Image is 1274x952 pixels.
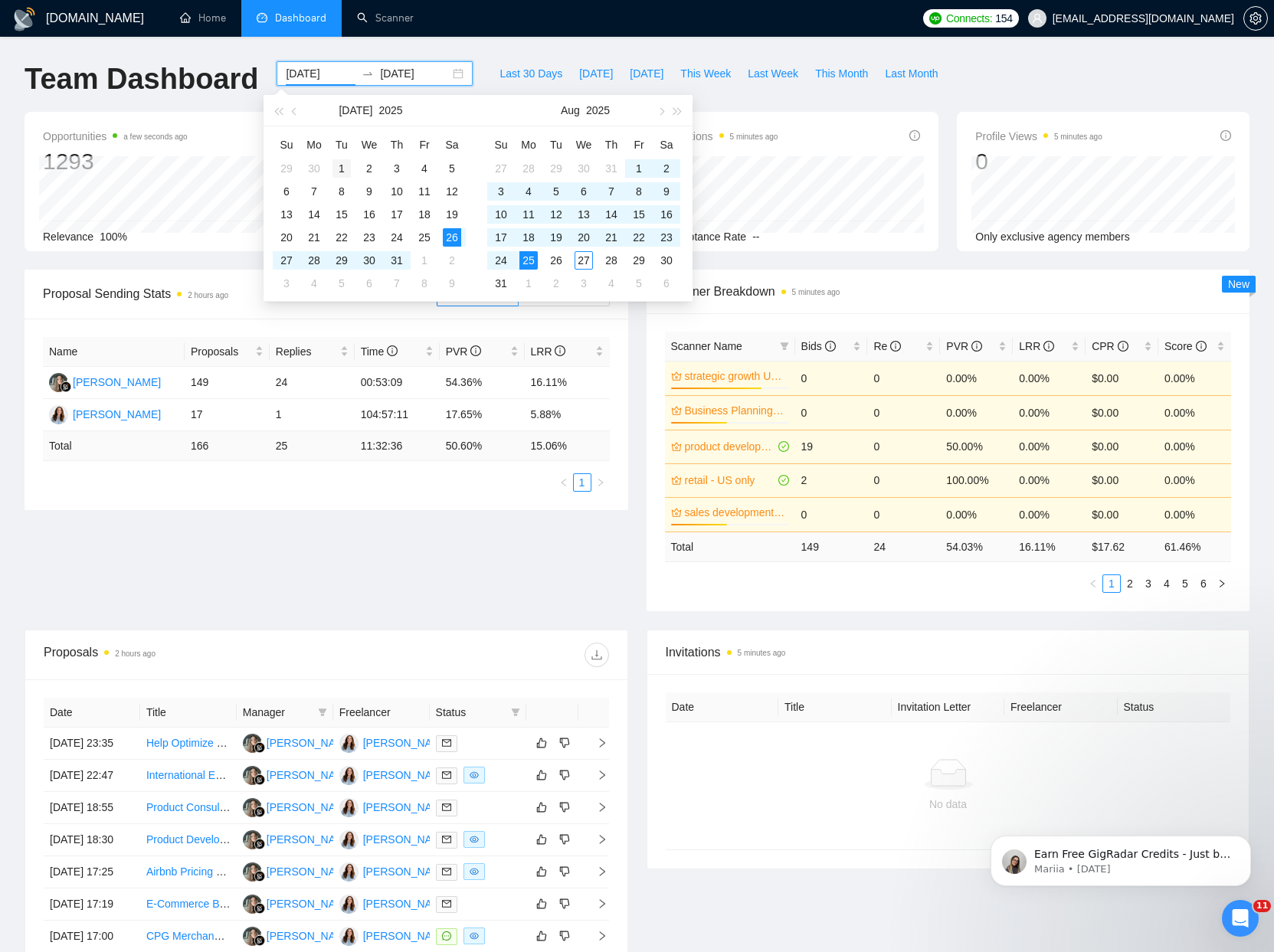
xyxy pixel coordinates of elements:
[492,159,510,178] div: 27
[929,12,942,25] img: upwork-logo.png
[559,898,570,910] span: dislike
[332,182,351,201] div: 8
[243,766,262,785] img: LK
[355,132,383,157] th: We
[519,205,538,224] div: 11
[1140,575,1157,592] a: 3
[487,226,515,249] td: 2025-08-17
[383,157,411,180] td: 2025-07-03
[807,61,876,86] button: This Month
[442,931,451,941] span: message
[442,835,451,844] span: mail
[388,159,406,178] div: 3
[585,649,608,661] span: download
[511,708,520,717] span: filter
[363,863,451,880] div: [PERSON_NAME]
[388,182,406,201] div: 10
[672,61,739,86] button: This Week
[277,205,296,224] div: 13
[630,182,648,201] div: 8
[598,226,625,249] td: 2025-08-21
[555,766,574,784] button: dislike
[339,734,359,753] img: JM
[515,132,542,157] th: Mo
[777,335,792,358] span: filter
[555,830,574,849] button: dislike
[1243,12,1268,25] a: setting
[146,898,562,910] a: E-Commerce Business Growth Strategist – Revenue Expansion & Market Opportunities
[657,182,676,201] div: 9
[267,927,355,944] div: [PERSON_NAME]
[438,180,466,203] td: 2025-07-12
[254,903,265,914] img: gigradar-bm.png
[1222,900,1259,937] iframe: Intercom live chat
[339,768,451,780] a: JM[PERSON_NAME]
[273,157,300,180] td: 2025-06-29
[685,402,786,419] a: Business Planning Global
[277,228,296,247] div: 20
[67,59,264,73] p: Message from Mariia, sent 1d ago
[570,132,598,157] th: We
[1054,132,1102,141] time: 5 minutes ago
[575,205,593,224] div: 13
[1158,574,1176,593] li: 4
[61,381,71,392] img: gigradar-bm.png
[305,159,323,178] div: 30
[515,157,542,180] td: 2025-07-28
[653,203,680,226] td: 2025-08-16
[780,342,789,351] span: filter
[536,833,547,846] span: like
[411,132,438,157] th: Fr
[415,159,434,178] div: 4
[653,132,680,157] th: Sa
[73,374,161,391] div: [PERSON_NAME]
[243,865,355,877] a: LK[PERSON_NAME]
[625,203,653,226] td: 2025-08-15
[146,737,540,749] a: Help Optimize & Market New Website for Mobile Tailoring Startup (Houston-Based)
[625,180,653,203] td: 2025-08-08
[598,203,625,226] td: 2025-08-14
[383,180,411,203] td: 2025-07-10
[267,895,355,912] div: [PERSON_NAME]
[438,132,466,157] th: Sa
[388,205,406,224] div: 17
[362,67,374,80] span: to
[579,65,613,82] span: [DATE]
[442,899,451,908] span: mail
[1220,130,1231,141] span: info-circle
[536,769,547,781] span: like
[555,927,574,945] button: dislike
[411,157,438,180] td: 2025-07-04
[355,226,383,249] td: 2025-07-23
[570,226,598,249] td: 2025-08-20
[355,203,383,226] td: 2025-07-16
[547,159,565,178] div: 29
[532,798,551,816] button: like
[23,32,283,83] div: message notification from Mariia, 1d ago. Earn Free GigRadar Credits - Just by Sharing Your Story...
[625,132,653,157] th: Fr
[73,406,161,423] div: [PERSON_NAME]
[442,738,451,748] span: mail
[555,734,574,752] button: dislike
[602,205,621,224] div: 14
[995,10,1012,27] span: 154
[532,734,551,752] button: like
[362,67,374,80] span: swap-right
[815,65,868,82] span: This Month
[357,11,414,25] a: searchScanner
[536,898,547,910] span: like
[363,895,451,912] div: [PERSON_NAME]
[270,337,355,367] th: Replies
[267,767,355,784] div: [PERSON_NAME]
[559,478,568,487] span: left
[275,11,326,25] span: Dashboard
[339,865,451,877] a: JM[PERSON_NAME]
[243,929,355,941] a: LK[PERSON_NAME]
[243,734,262,753] img: LK
[25,61,258,97] h1: Team Dashboard
[332,205,351,224] div: 15
[318,708,327,717] span: filter
[254,742,265,753] img: gigradar-bm.png
[730,132,778,141] time: 5 minutes ago
[254,871,265,882] img: gigradar-bm.png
